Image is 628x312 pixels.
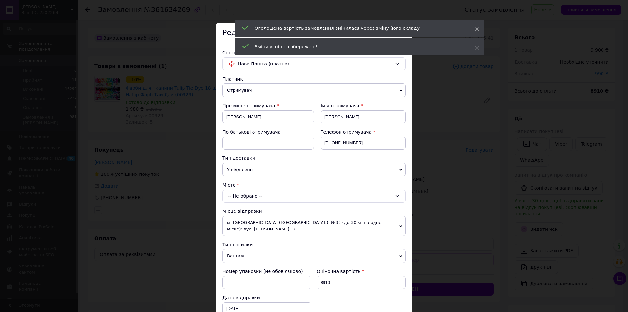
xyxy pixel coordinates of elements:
span: По батькові отримувача [222,129,281,135]
div: Редагування доставки [216,23,412,43]
span: м. [GEOGRAPHIC_DATA] ([GEOGRAPHIC_DATA].): №32 (до 30 кг на одне місце): вул. [PERSON_NAME], 3 [222,216,406,236]
span: Платник [222,76,243,82]
div: Оголошена вартість замовлення змінилася через зміну його складу [255,25,458,31]
span: Отримувач [222,83,406,97]
span: Ім'я отримувача [321,103,359,108]
div: Спосіб доставки [222,49,406,56]
span: Вантаж [222,249,406,263]
span: Місце відправки [222,209,262,214]
div: Дата відправки [222,294,311,301]
div: Оціночна вартість [317,268,406,275]
span: Прізвище отримувача [222,103,275,108]
input: +380 [321,137,406,150]
span: Нова Пошта (платна) [238,60,392,67]
div: Зміни успішно збережені! [255,44,458,50]
span: Тип посилки [222,242,253,247]
div: -- Не обрано -- [222,190,406,203]
div: Місто [222,182,406,188]
div: Номер упаковки (не обов'язково) [222,268,311,275]
span: Тип доставки [222,156,255,161]
span: У відділенні [222,163,406,176]
span: Телефон отримувача [321,129,372,135]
